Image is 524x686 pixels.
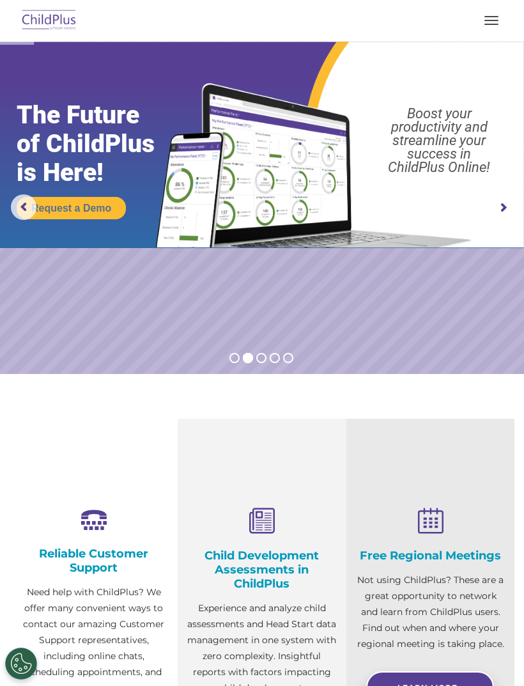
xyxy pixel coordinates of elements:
[356,549,505,563] h4: Free Regional Meetings
[19,547,168,575] h4: Reliable Customer Support
[187,549,336,591] h4: Child Development Assessments in ChildPlus
[17,101,184,187] rs-layer: The Future of ChildPlus is Here!
[17,197,126,219] a: Request a Demo
[19,6,79,36] img: ChildPlus by Procare Solutions
[356,572,505,652] p: Not using ChildPlus? These are a great opportunity to network and learn from ChildPlus users. Fin...
[5,648,37,680] button: Cookies Settings
[362,107,517,174] rs-layer: Boost your productivity and streamline your success in ChildPlus Online!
